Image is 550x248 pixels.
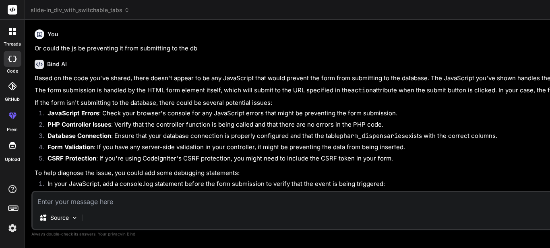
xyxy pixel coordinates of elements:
[48,154,96,162] strong: CSRF Protection
[5,156,20,163] label: Upload
[108,231,122,236] span: privacy
[351,86,373,94] code: action
[7,126,18,133] label: prem
[5,96,20,103] label: GitHub
[48,143,94,151] strong: Form Validation
[50,214,69,222] p: Source
[48,30,58,38] h6: You
[6,221,19,235] img: settings
[7,68,18,75] label: code
[47,60,67,68] h6: Bind AI
[48,121,111,128] strong: PHP Controller Issues
[4,41,21,48] label: threads
[31,6,130,14] span: slide-in_div_with_switchable_tabs
[340,132,405,140] code: pharm_dispensaries
[48,132,111,140] strong: Database Connection
[48,109,99,117] strong: JavaScript Errors
[71,215,78,221] img: Pick Models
